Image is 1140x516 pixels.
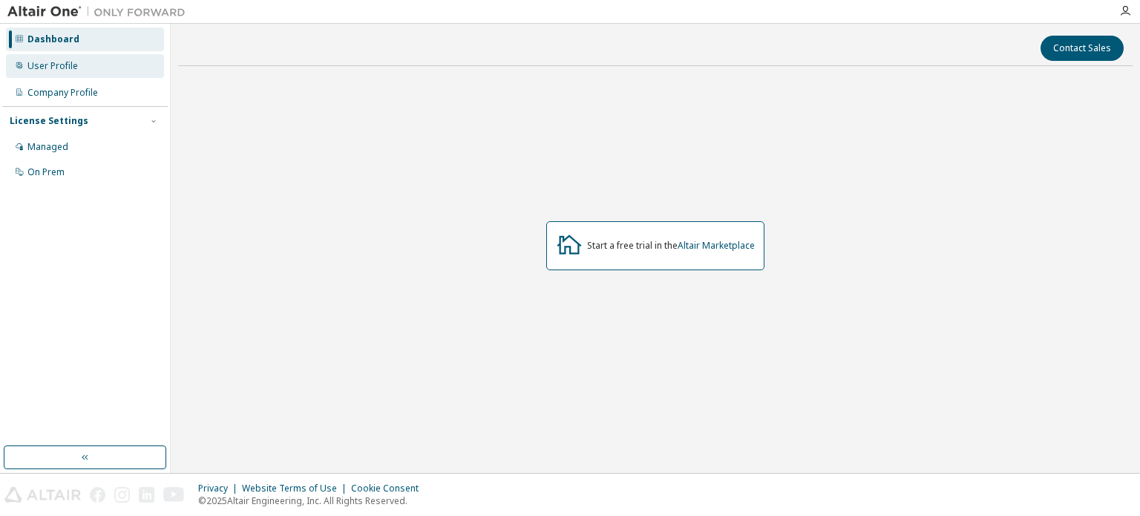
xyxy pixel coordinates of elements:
[163,487,185,503] img: youtube.svg
[139,487,154,503] img: linkedin.svg
[4,487,81,503] img: altair_logo.svg
[242,483,351,494] div: Website Terms of Use
[198,483,242,494] div: Privacy
[27,141,68,153] div: Managed
[27,60,78,72] div: User Profile
[27,166,65,178] div: On Prem
[27,33,79,45] div: Dashboard
[351,483,427,494] div: Cookie Consent
[90,487,105,503] img: facebook.svg
[587,240,755,252] div: Start a free trial in the
[7,4,193,19] img: Altair One
[10,115,88,127] div: License Settings
[1041,36,1124,61] button: Contact Sales
[27,87,98,99] div: Company Profile
[114,487,130,503] img: instagram.svg
[198,494,427,507] p: © 2025 Altair Engineering, Inc. All Rights Reserved.
[678,239,755,252] a: Altair Marketplace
